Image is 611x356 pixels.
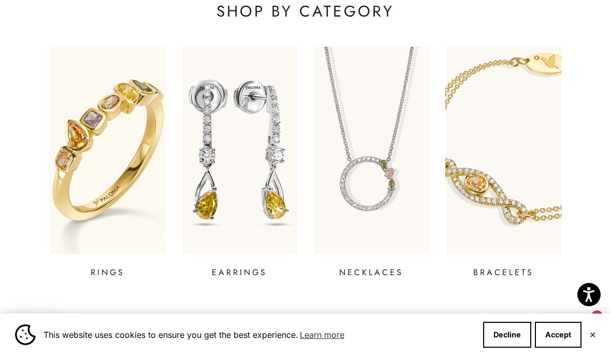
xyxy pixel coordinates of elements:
img: Cookie banner [15,324,36,345]
a: BRACELETS [445,47,562,279]
span: This website uses cookies to ensure you get the best experience. [43,327,475,343]
button: Close [589,332,596,338]
p: BRACELETS [473,266,534,279]
a: NECKLACES [313,47,430,279]
a: Learn more [298,327,346,343]
p: NECKLACES [339,266,403,279]
p: SHOP BY CATEGORY [49,1,561,22]
p: RINGS [91,266,125,279]
a: RINGS [49,47,166,279]
button: Accept [535,322,581,348]
p: EARRINGS [212,266,267,279]
a: EARRINGS [181,47,298,279]
button: Decline [483,322,531,348]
